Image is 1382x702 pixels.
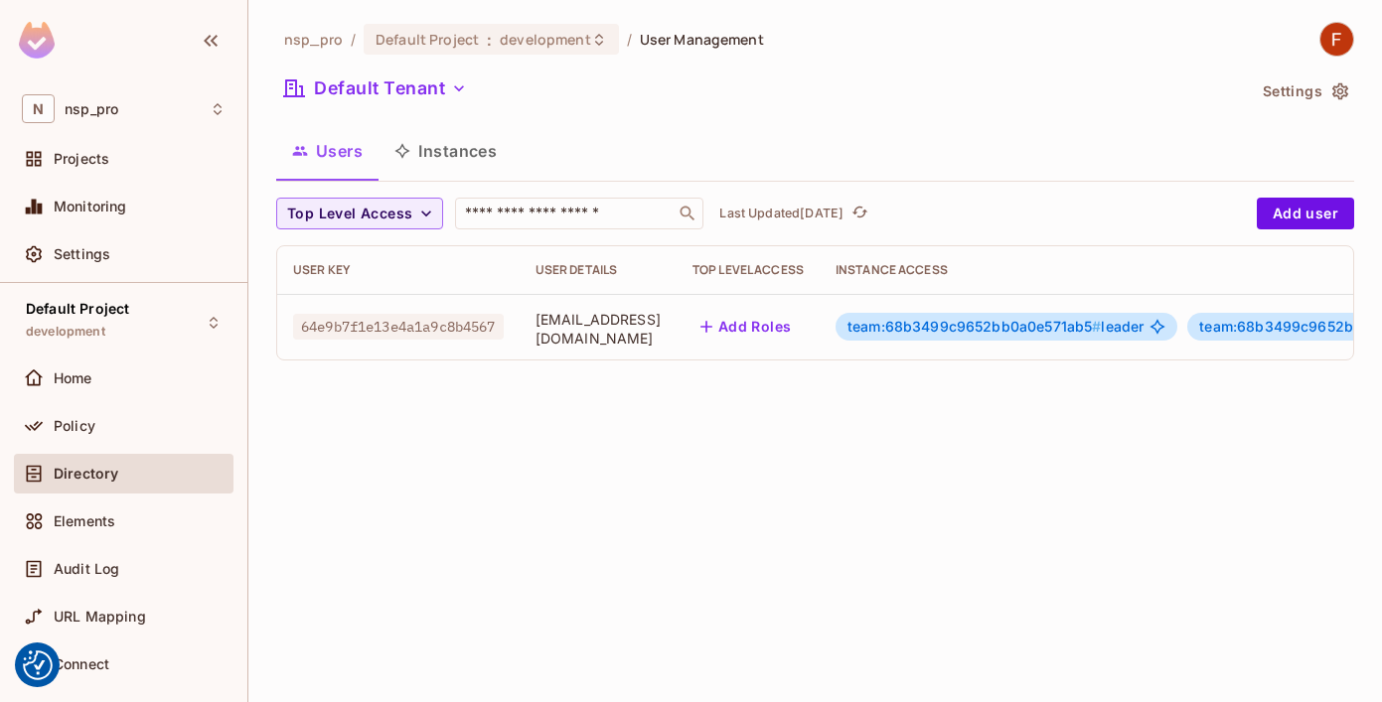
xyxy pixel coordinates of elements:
[692,311,800,343] button: Add Roles
[54,513,115,529] span: Elements
[844,202,871,225] span: Click to refresh data
[54,370,92,386] span: Home
[276,72,475,104] button: Default Tenant
[851,204,868,223] span: refresh
[284,30,343,49] span: the active workspace
[1320,23,1353,56] img: Felipe Kharaba
[293,314,504,340] span: 64e9b7f1e13e4a1a9c8b4567
[847,202,871,225] button: refresh
[276,198,443,229] button: Top Level Access
[1255,75,1354,107] button: Settings
[23,650,53,680] img: Revisit consent button
[54,561,119,577] span: Audit Log
[293,262,504,278] div: User Key
[287,202,412,226] span: Top Level Access
[54,609,146,625] span: URL Mapping
[486,32,493,48] span: :
[19,22,55,59] img: SReyMgAAAABJRU5ErkJggg==
[54,418,95,434] span: Policy
[692,262,804,278] div: Top Level Access
[379,126,513,176] button: Instances
[54,466,118,482] span: Directory
[26,324,105,340] span: development
[847,318,1102,335] span: team:68b3499c9652bb0a0e571ab5
[1257,198,1354,229] button: Add user
[26,301,129,317] span: Default Project
[536,262,661,278] div: User Details
[351,30,356,49] li: /
[23,650,53,680] button: Consent Preferences
[22,94,55,123] span: N
[65,101,118,117] span: Workspace: nsp_pro
[54,199,127,214] span: Monitoring
[54,656,109,672] span: Connect
[54,151,109,167] span: Projects
[536,310,661,348] span: [EMAIL_ADDRESS][DOMAIN_NAME]
[500,30,590,49] span: development
[640,30,764,49] span: User Management
[376,30,479,49] span: Default Project
[276,126,379,176] button: Users
[1092,318,1101,335] span: #
[719,206,844,221] p: Last Updated [DATE]
[627,30,632,49] li: /
[847,319,1144,335] span: leader
[54,246,110,262] span: Settings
